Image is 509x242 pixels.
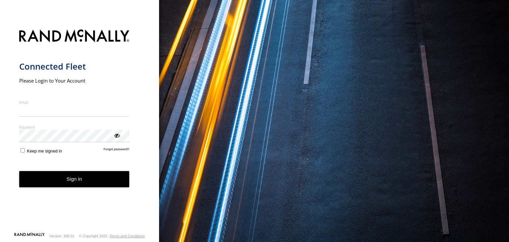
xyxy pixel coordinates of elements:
[104,147,130,153] a: Forgot password?
[19,61,130,72] h1: Connected Fleet
[19,77,130,84] h2: Please Login to Your Account
[21,148,25,152] input: Keep me signed in
[19,26,140,232] form: main
[27,149,62,153] span: Keep me signed in
[19,171,130,187] button: Sign in
[113,132,120,139] div: ViewPassword
[19,100,130,105] label: Email
[19,125,130,130] label: Password
[49,234,75,238] div: Version: 308.01
[19,28,130,45] img: Rand McNally
[79,234,145,238] div: © Copyright 2025 -
[110,234,145,238] a: Terms and Conditions
[14,233,45,239] a: Visit our Website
